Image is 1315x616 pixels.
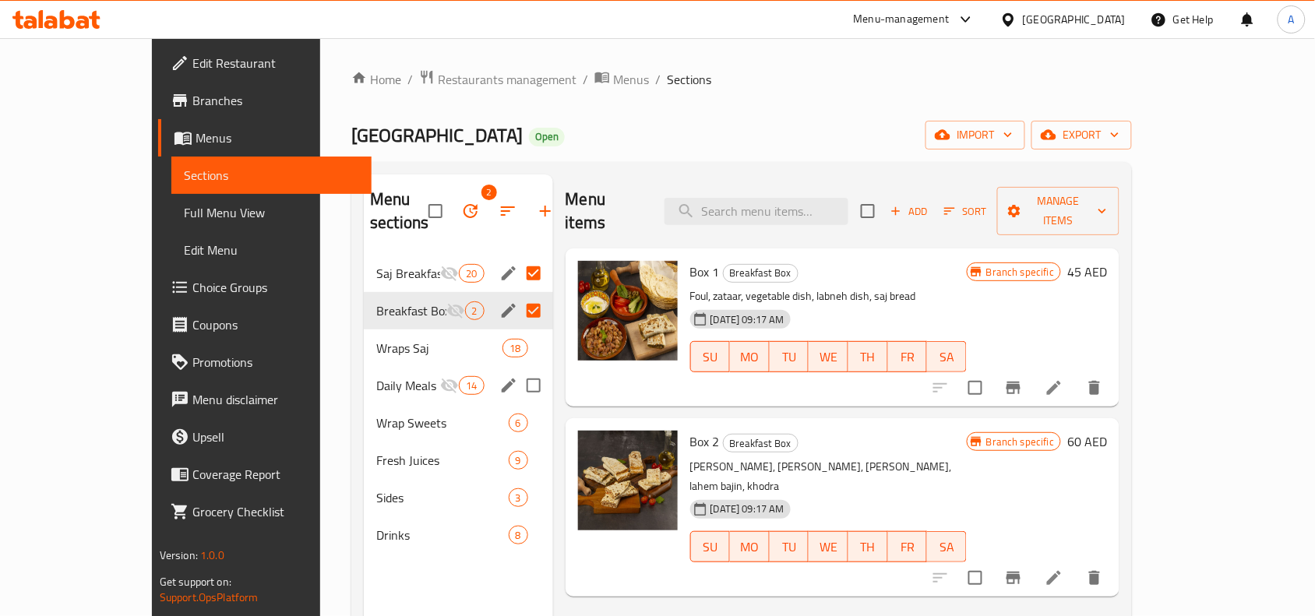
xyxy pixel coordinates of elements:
[697,346,724,368] span: SU
[364,255,553,292] div: Saj Breakfast20edit
[959,561,992,594] span: Select to update
[724,264,798,282] span: Breakfast Box
[160,587,259,607] a: Support.OpsPlatform
[364,292,553,329] div: Breakfast Box2edit
[364,248,553,560] nav: Menu sections
[184,203,359,222] span: Full Menu View
[1067,261,1107,283] h6: 45 AED
[419,195,452,227] span: Select all sections
[884,199,934,224] span: Add item
[1031,121,1132,150] button: export
[158,343,372,381] a: Promotions
[440,264,459,283] svg: Inactive section
[509,451,528,470] div: items
[809,341,848,372] button: WE
[509,414,528,432] div: items
[815,346,842,368] span: WE
[497,299,520,322] button: edit
[888,341,928,372] button: FR
[690,260,720,283] span: Box 1
[723,434,799,452] div: Breakfast Box
[192,54,359,72] span: Edit Restaurant
[583,70,588,89] li: /
[460,378,483,393] span: 14
[465,301,485,320] div: items
[690,457,967,496] p: [PERSON_NAME], [PERSON_NAME], [PERSON_NAME], lahem bajin, khodra
[730,341,770,372] button: MO
[894,536,922,558] span: FR
[192,315,359,334] span: Coupons
[351,118,523,153] span: [GEOGRAPHIC_DATA]
[509,526,528,544] div: items
[502,339,527,357] div: items
[446,301,465,320] svg: Inactive section
[888,531,928,562] button: FR
[497,262,520,285] button: edit
[1010,192,1108,231] span: Manage items
[855,536,882,558] span: TH
[509,416,527,431] span: 6
[770,531,809,562] button: TU
[158,456,372,493] a: Coverage Report
[704,312,791,327] span: [DATE] 09:17 AM
[160,545,198,565] span: Version:
[192,428,359,446] span: Upsell
[980,265,1060,280] span: Branch specific
[1067,431,1107,452] h6: 60 AED
[934,199,997,224] span: Sort items
[351,70,401,89] a: Home
[171,157,372,194] a: Sections
[925,121,1025,150] button: import
[509,491,527,505] span: 3
[529,128,565,146] div: Open
[376,414,508,432] span: Wrap Sweets
[376,451,508,470] span: Fresh Juices
[459,264,484,283] div: items
[655,70,661,89] li: /
[927,341,967,372] button: SA
[665,198,848,225] input: search
[690,341,731,372] button: SU
[730,531,770,562] button: MO
[736,536,763,558] span: MO
[489,192,527,230] span: Sort sections
[376,488,508,507] div: Sides
[944,202,987,220] span: Sort
[184,166,359,185] span: Sections
[184,241,359,259] span: Edit Menu
[809,531,848,562] button: WE
[995,559,1032,597] button: Branch-specific-item
[376,264,440,283] span: Saj Breakfast
[933,346,961,368] span: SA
[158,269,372,306] a: Choice Groups
[940,199,991,224] button: Sort
[613,70,649,89] span: Menus
[376,376,440,395] span: Daily Meals by [PERSON_NAME]
[927,531,967,562] button: SA
[376,526,508,544] span: Drinks
[509,453,527,468] span: 9
[704,502,791,516] span: [DATE] 09:17 AM
[776,346,803,368] span: TU
[460,266,483,281] span: 20
[158,119,372,157] a: Menus
[459,376,484,395] div: items
[364,329,553,367] div: Wraps Saj18
[1076,559,1113,597] button: delete
[527,192,564,230] button: Add section
[376,376,440,395] div: Daily Meals by Lekmet Hala
[724,435,798,452] span: Breakfast Box
[848,341,888,372] button: TH
[192,390,359,409] span: Menu disclaimer
[440,376,459,395] svg: Inactive section
[158,418,372,456] a: Upsell
[509,528,527,543] span: 8
[736,346,763,368] span: MO
[192,278,359,297] span: Choice Groups
[1076,369,1113,407] button: delete
[776,536,803,558] span: TU
[578,261,678,361] img: Box 1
